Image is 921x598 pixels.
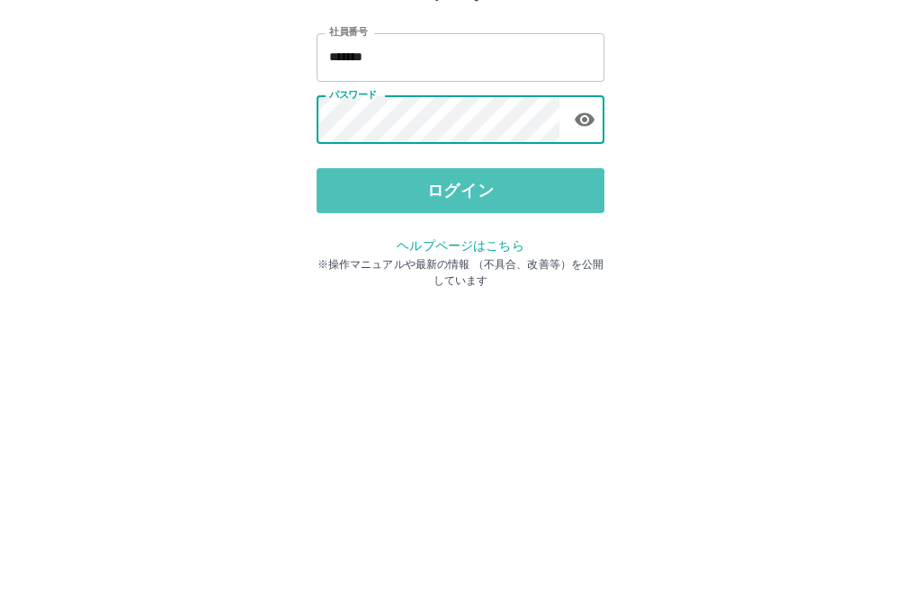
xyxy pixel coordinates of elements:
p: ※操作マニュアルや最新の情報 （不具合、改善等）を公開しています [317,399,604,432]
label: パスワード [329,231,377,245]
button: ログイン [317,311,604,356]
a: ヘルプページはこちら [397,381,523,396]
label: 社員番号 [329,168,367,182]
h2: ログイン [402,113,520,147]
